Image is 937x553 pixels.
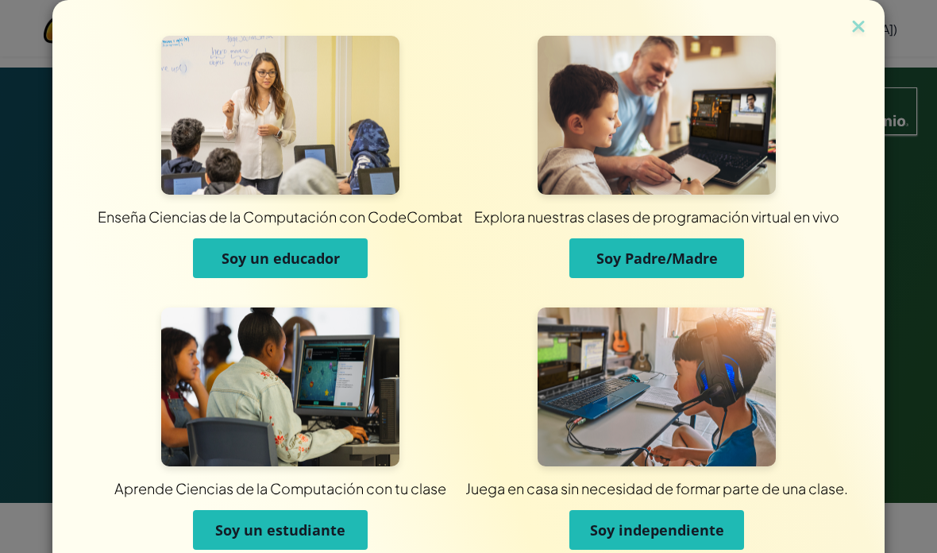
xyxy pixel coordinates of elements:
[215,520,345,539] font: Soy un estudiante
[114,479,446,497] font: Aprende Ciencias de la Computación con tu clase
[538,307,776,466] img: Para estudiantes independientes
[538,36,776,195] img: Para Padres
[193,238,368,278] button: Soy un educador
[193,510,368,550] button: Soy un estudiante
[98,207,463,226] font: Enseña Ciencias de la Computación con CodeCombat
[222,249,340,268] font: Soy un educador
[465,479,848,497] font: Juega en casa sin necesidad de formar parte de una clase.
[569,510,744,550] button: Soy independiente
[161,307,399,466] img: Para estudiantes
[161,36,399,195] img: Para docentes
[569,238,744,278] button: Soy Padre/Madre
[590,520,724,539] font: Soy independiente
[596,249,718,268] font: Soy Padre/Madre
[848,16,869,40] img: icono de cerrar
[474,207,839,226] font: Explora nuestras clases de programación virtual en vivo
